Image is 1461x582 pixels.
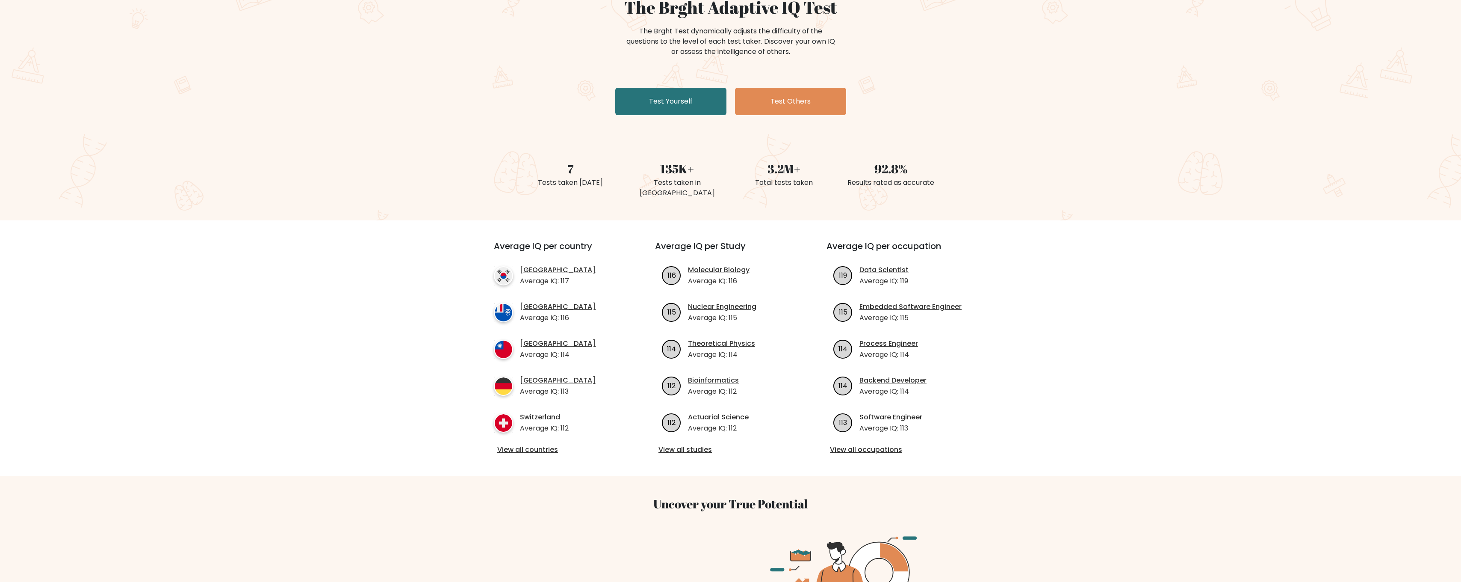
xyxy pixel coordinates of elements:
a: View all studies [658,445,803,455]
img: country [494,377,513,396]
div: 3.2M+ [736,160,832,178]
p: Average IQ: 112 [688,423,749,434]
img: country [494,413,513,433]
text: 116 [667,270,676,280]
p: Average IQ: 115 [688,313,756,323]
text: 112 [667,417,676,427]
a: Switzerland [520,412,569,422]
p: Average IQ: 114 [688,350,755,360]
text: 119 [839,270,847,280]
a: View all occupations [830,445,974,455]
a: Data Scientist [859,265,909,275]
a: [GEOGRAPHIC_DATA] [520,302,596,312]
p: Average IQ: 114 [859,350,918,360]
p: Average IQ: 114 [859,386,927,397]
p: Average IQ: 115 [859,313,962,323]
a: Test Others [735,88,846,115]
a: [GEOGRAPHIC_DATA] [520,375,596,386]
div: 135K+ [629,160,726,178]
img: country [494,266,513,285]
p: Average IQ: 112 [688,386,739,397]
div: The Brght Test dynamically adjusts the difficulty of the questions to the level of each test take... [624,26,838,57]
a: Process Engineer [859,339,918,349]
div: 7 [522,160,619,178]
p: Average IQ: 119 [859,276,909,286]
text: 112 [667,380,676,390]
img: country [494,340,513,359]
text: 115 [839,307,847,317]
div: Tests taken in [GEOGRAPHIC_DATA] [629,178,726,198]
a: [GEOGRAPHIC_DATA] [520,339,596,349]
a: Backend Developer [859,375,927,386]
text: 114 [667,344,676,353]
p: Average IQ: 116 [688,276,750,286]
div: 92.8% [843,160,939,178]
p: Average IQ: 114 [520,350,596,360]
a: Theoretical Physics [688,339,755,349]
a: Molecular Biology [688,265,750,275]
p: Average IQ: 117 [520,276,596,286]
div: Total tests taken [736,178,832,188]
h3: Uncover your True Potential [454,497,1008,511]
h3: Average IQ per occupation [826,241,977,261]
text: 115 [667,307,676,317]
p: Average IQ: 113 [520,386,596,397]
a: Bioinformatics [688,375,739,386]
a: Embedded Software Engineer [859,302,962,312]
h3: Average IQ per country [494,241,624,261]
div: Tests taken [DATE] [522,178,619,188]
img: country [494,303,513,322]
a: View all countries [497,445,621,455]
a: Test Yourself [615,88,726,115]
p: Average IQ: 113 [859,423,922,434]
h3: Average IQ per Study [655,241,806,261]
text: 114 [838,380,847,390]
p: Average IQ: 112 [520,423,569,434]
a: Nuclear Engineering [688,302,756,312]
p: Average IQ: 116 [520,313,596,323]
div: Results rated as accurate [843,178,939,188]
text: 113 [839,417,847,427]
text: 114 [838,344,847,353]
a: [GEOGRAPHIC_DATA] [520,265,596,275]
a: Actuarial Science [688,412,749,422]
a: Software Engineer [859,412,922,422]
